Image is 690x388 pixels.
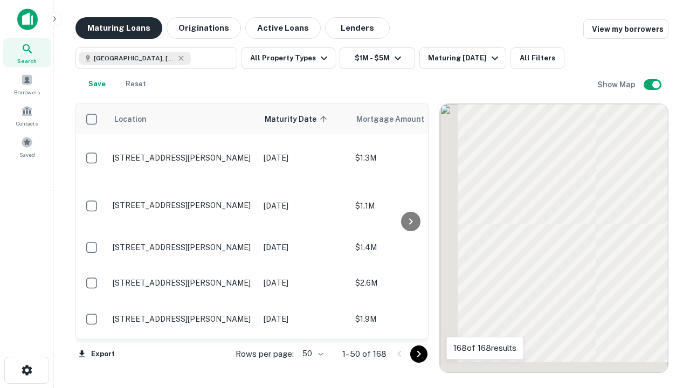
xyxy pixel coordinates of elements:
p: [DATE] [264,241,344,253]
a: Contacts [3,101,51,130]
p: [STREET_ADDRESS][PERSON_NAME] [113,314,253,324]
button: Maturing Loans [75,17,162,39]
p: [DATE] [264,313,344,325]
span: Mortgage Amount [356,113,438,126]
p: 1–50 of 168 [342,348,387,361]
div: Maturing [DATE] [428,52,501,65]
span: Saved [19,150,35,159]
p: $1.9M [355,313,463,325]
span: Contacts [16,119,38,128]
span: Maturity Date [265,113,330,126]
a: Search [3,38,51,67]
p: [DATE] [264,277,344,289]
th: Maturity Date [258,104,350,134]
p: [STREET_ADDRESS][PERSON_NAME] [113,242,253,252]
button: Export [75,346,118,362]
p: $1.3M [355,152,463,164]
button: Go to next page [410,345,427,363]
p: $2.6M [355,277,463,289]
a: View my borrowers [583,19,668,39]
p: $1.1M [355,200,463,212]
div: 0 0 [440,104,668,372]
h6: Show Map [597,79,637,91]
span: Search [17,57,37,65]
button: Save your search to get updates of matches that match your search criteria. [80,73,114,95]
button: Originations [167,17,241,39]
img: capitalize-icon.png [17,9,38,30]
button: $1M - $5M [340,47,415,69]
span: [GEOGRAPHIC_DATA], [GEOGRAPHIC_DATA], [GEOGRAPHIC_DATA] [94,53,175,63]
button: Active Loans [245,17,321,39]
th: Mortgage Amount [350,104,468,134]
button: All Filters [510,47,564,69]
p: [STREET_ADDRESS][PERSON_NAME] [113,278,253,288]
p: [DATE] [264,152,344,164]
div: 50 [298,346,325,362]
p: 168 of 168 results [453,342,516,355]
span: Borrowers [14,88,40,96]
th: Location [107,104,258,134]
iframe: Chat Widget [636,302,690,354]
button: All Property Types [241,47,335,69]
button: Maturing [DATE] [419,47,506,69]
button: Reset [119,73,153,95]
a: Borrowers [3,70,51,99]
p: [STREET_ADDRESS][PERSON_NAME] [113,200,253,210]
a: Saved [3,132,51,161]
p: [STREET_ADDRESS][PERSON_NAME] [113,153,253,163]
p: $1.4M [355,241,463,253]
button: Lenders [325,17,390,39]
p: [DATE] [264,200,344,212]
span: Location [114,113,147,126]
p: Rows per page: [236,348,294,361]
